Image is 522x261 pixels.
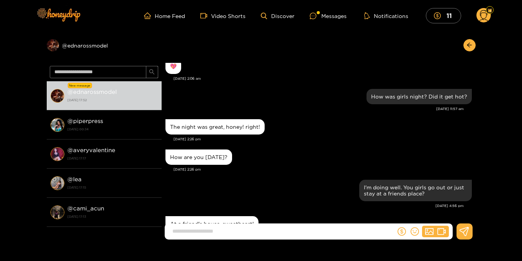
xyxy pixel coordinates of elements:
[67,118,103,124] strong: @ piperpress
[165,59,181,74] div: Sep. 20, 2:06 am
[165,106,464,112] div: [DATE] 11:57 am
[425,227,434,236] span: picture
[165,119,265,135] div: Sep. 20, 2:26 pm
[200,12,245,19] a: Video Shorts
[362,12,411,20] button: Notifications
[146,66,158,78] button: search
[51,147,64,161] img: conversation
[359,180,472,201] div: Sep. 20, 4:56 pm
[371,94,467,100] div: How was girls night? Did it get hot?
[51,118,64,132] img: conversation
[422,226,449,237] button: picturevideo-camera
[47,39,162,51] div: @ednarossmodel
[170,221,254,227] div: At a friend's house, sweetheart!
[463,39,476,51] button: arrow-left
[51,205,64,219] img: conversation
[170,124,260,130] div: The night was great, honey! right!
[466,42,472,49] span: arrow-left
[364,184,467,197] div: I'm doing well. You girls go out or just stay at a friends place?
[165,203,464,208] div: [DATE] 4:56 pm
[67,213,158,220] strong: [DATE] 17:13
[51,176,64,190] img: conversation
[67,205,104,212] strong: @ cami_acun
[144,12,185,19] a: Home Feed
[165,149,232,165] div: Sep. 20, 2:26 pm
[398,227,406,236] span: dollar
[67,97,158,103] strong: [DATE] 17:52
[67,176,82,182] strong: @ lea
[67,147,115,153] strong: @ averyvalentine
[170,154,227,160] div: How are you [DATE]?
[200,12,211,19] span: video-camera
[144,12,155,19] span: home
[173,76,472,81] div: [DATE] 2:06 am
[310,11,347,20] div: Messages
[165,216,259,231] div: Sep. 20, 5:52 pm
[67,126,158,133] strong: [DATE] 00:34
[67,155,158,162] strong: [DATE] 17:17
[261,13,294,19] a: Discover
[170,63,177,69] div: 💖
[173,167,472,172] div: [DATE] 2:26 pm
[51,89,64,103] img: conversation
[426,8,461,23] button: 11
[67,184,158,191] strong: [DATE] 17:15
[67,89,117,95] strong: @ ednarossmodel
[445,11,453,20] mark: 11
[367,89,472,104] div: Sep. 20, 11:57 am
[437,227,446,236] span: video-camera
[173,136,472,142] div: [DATE] 2:26 pm
[396,226,407,237] button: dollar
[411,227,419,236] span: smile
[488,8,492,13] img: Fan Level
[68,83,92,88] div: New message
[434,12,445,19] span: dollar
[149,69,155,76] span: search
